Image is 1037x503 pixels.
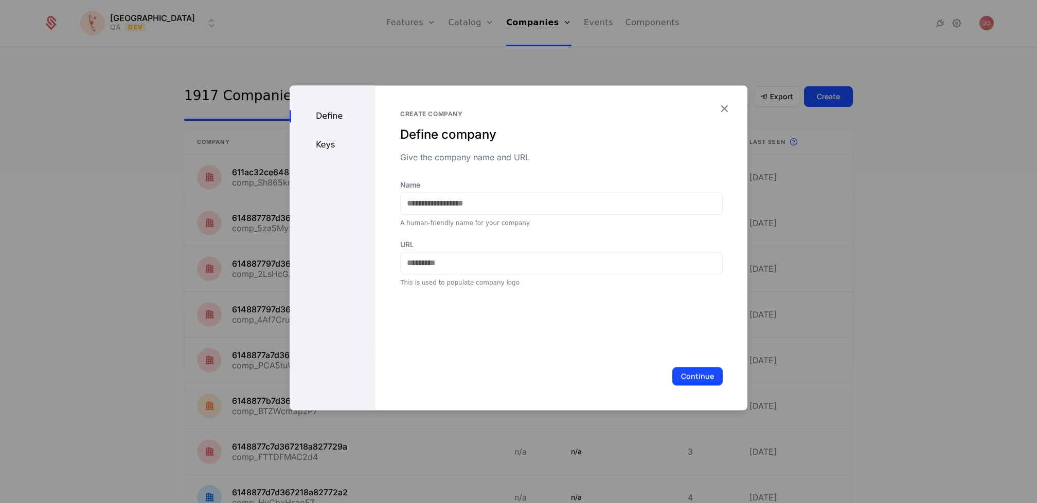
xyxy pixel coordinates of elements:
[672,367,723,385] button: Continue
[400,151,723,163] div: Give the company name and URL
[400,219,723,227] div: A human-friendly name for your company
[400,180,723,190] label: Name
[290,110,376,122] div: Define
[400,110,723,118] div: Create company
[290,139,376,151] div: Keys
[400,278,723,287] div: This is used to populate company logo
[400,126,723,143] div: Define company
[400,239,723,250] label: URL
